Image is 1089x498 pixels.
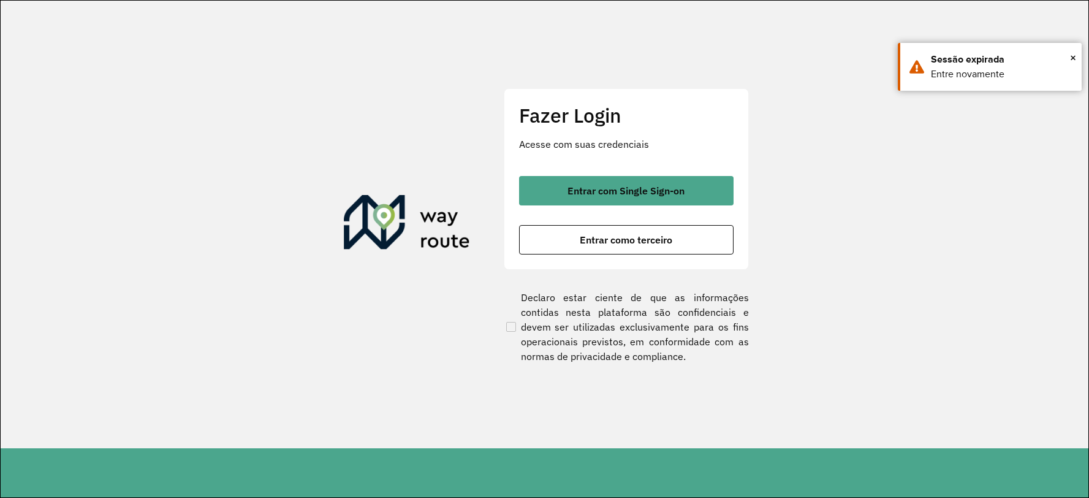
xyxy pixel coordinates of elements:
[344,195,470,254] img: Roteirizador AmbevTech
[931,67,1072,82] div: Entre novamente
[504,290,749,364] label: Declaro estar ciente de que as informações contidas nesta plataforma são confidenciais e devem se...
[519,225,734,255] button: button
[931,52,1072,67] div: Sessão expirada
[519,137,734,151] p: Acesse com suas credenciais
[519,176,734,205] button: button
[580,235,672,245] span: Entrar como terceiro
[519,104,734,127] h2: Fazer Login
[1070,48,1076,67] button: Close
[1070,48,1076,67] span: ×
[567,186,685,196] span: Entrar com Single Sign-on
